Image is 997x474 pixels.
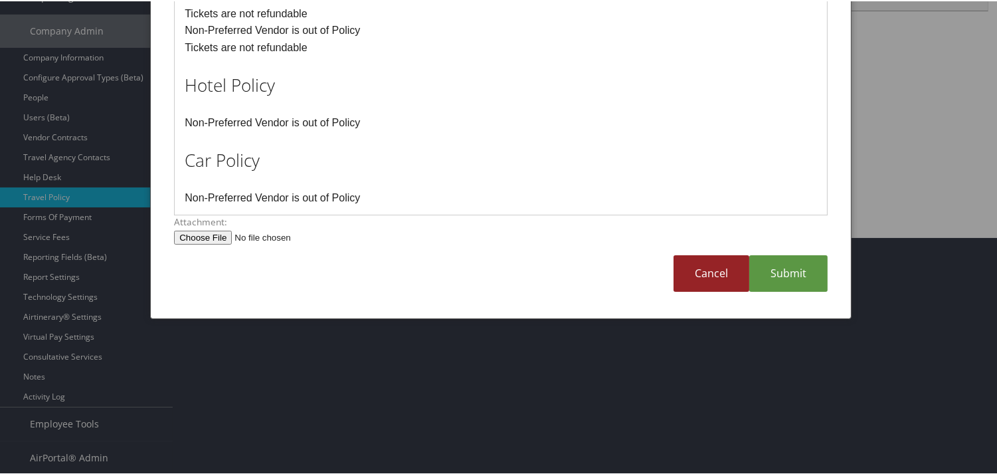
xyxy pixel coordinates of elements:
[185,188,817,205] p: Non-Preferred Vendor is out of Policy
[174,214,828,227] label: Attachment:
[185,72,817,96] h1: Hotel Policy
[185,113,817,130] p: Non-Preferred Vendor is out of Policy
[185,21,817,38] p: Non-Preferred Vendor is out of Policy
[185,38,817,55] p: Tickets are not refundable
[749,254,828,291] a: Submit
[674,254,749,291] a: Cancel
[185,147,817,171] h1: Car Policy
[185,4,817,21] p: Tickets are not refundable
